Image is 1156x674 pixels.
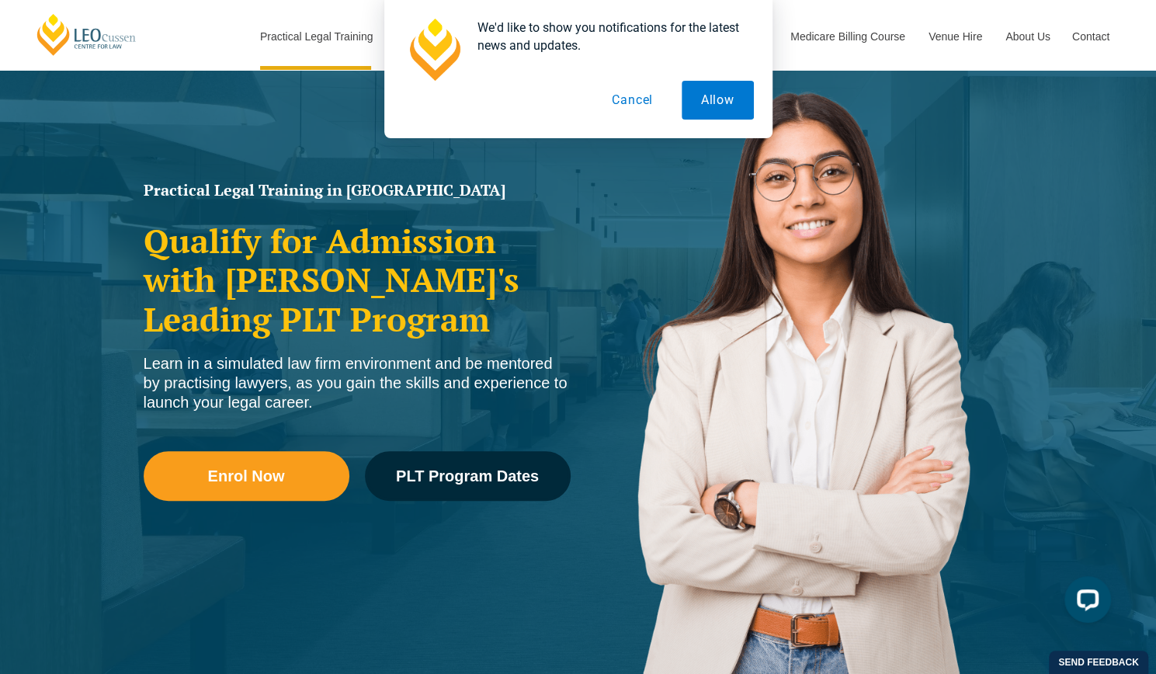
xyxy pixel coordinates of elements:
[365,451,571,501] a: PLT Program Dates
[208,468,285,484] span: Enrol Now
[403,19,465,81] img: notification icon
[1052,570,1117,635] iframe: LiveChat chat widget
[592,81,672,120] button: Cancel
[144,354,571,412] div: Learn in a simulated law firm environment and be mentored by practising lawyers, as you gain the ...
[144,182,571,198] h1: Practical Legal Training in [GEOGRAPHIC_DATA]
[396,468,539,484] span: PLT Program Dates
[682,81,754,120] button: Allow
[144,221,571,339] h2: Qualify for Admission with [PERSON_NAME]'s Leading PLT Program
[144,451,349,501] a: Enrol Now
[465,19,754,54] div: We'd like to show you notifications for the latest news and updates.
